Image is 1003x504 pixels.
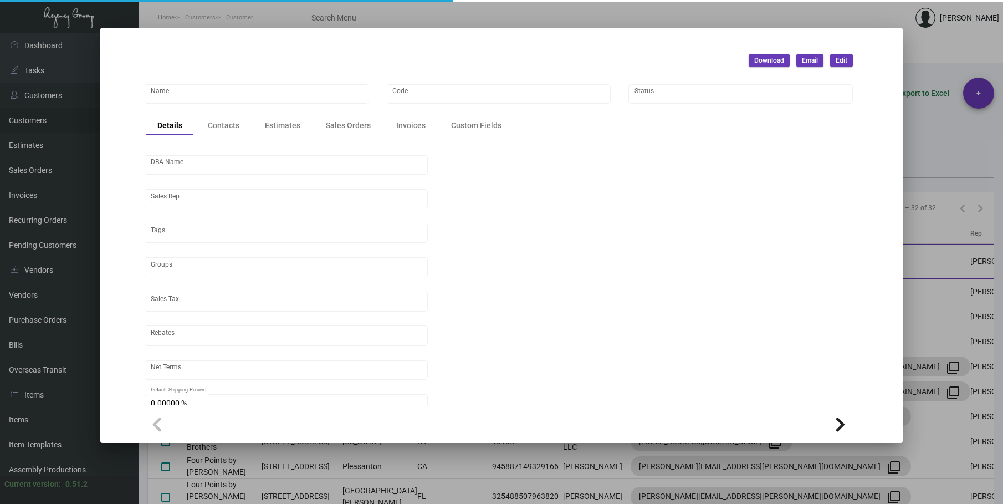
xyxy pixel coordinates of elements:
button: Email [796,54,823,67]
div: Invoices [396,120,426,131]
button: Edit [830,54,853,67]
div: Contacts [208,120,239,131]
span: Download [754,56,784,65]
div: Custom Fields [451,120,501,131]
div: Sales Orders [326,120,371,131]
button: Download [749,54,790,67]
div: Current version: [4,478,61,490]
div: 0.51.2 [65,478,88,490]
div: Estimates [265,120,300,131]
div: Details [157,120,182,131]
span: Email [802,56,818,65]
span: Edit [836,56,847,65]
